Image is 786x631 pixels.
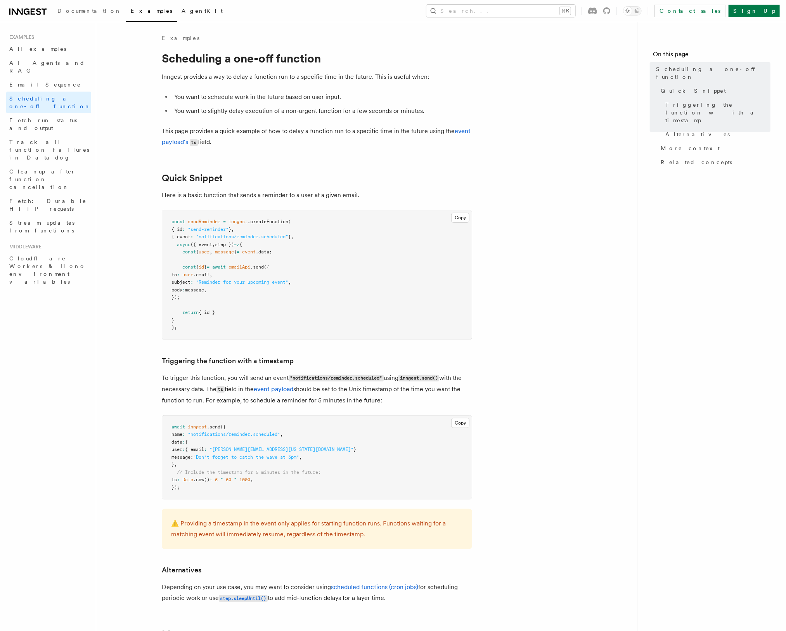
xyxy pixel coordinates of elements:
[209,249,212,255] span: ,
[216,386,225,393] code: ts
[190,279,193,285] span: :
[193,477,204,482] span: .now
[204,477,209,482] span: ()
[182,310,199,315] span: return
[171,227,182,232] span: { id
[665,101,770,124] span: Triggering the function with a timestamp
[171,485,180,490] span: });
[190,242,212,247] span: ({ event
[162,126,472,148] p: This page provides a quick example of how to delay a function run to a specific time in the futur...
[171,454,193,460] span: message:
[256,249,272,255] span: .data;
[193,454,299,460] span: "Don't forget to catch the wave at 3pm"
[331,583,418,591] a: scheduled functions (cron jobs)
[229,264,250,270] span: emailApi
[53,2,126,21] a: Documentation
[9,117,77,131] span: Fetch run status and output
[6,251,91,289] a: Cloudflare Workers & Hono environment variables
[171,325,177,330] span: );
[219,595,268,602] code: step.sleepUntil()
[199,264,204,270] span: id
[204,264,207,270] span: }
[212,264,226,270] span: await
[219,594,268,602] a: step.sleepUntil()
[182,287,185,293] span: :
[209,447,353,452] span: "[PERSON_NAME][EMAIL_ADDRESS][US_STATE][DOMAIN_NAME]"
[188,432,280,437] span: "notifications/reminder.scheduled"
[9,95,91,109] span: Scheduling a one-off function
[9,60,85,74] span: AI Agents and RAG
[193,272,209,277] span: .email
[171,477,177,482] span: ts
[6,165,91,194] a: Cleanup after function cancellation
[182,8,223,14] span: AgentKit
[661,87,726,95] span: Quick Snippet
[662,127,770,141] a: Alternatives
[209,272,212,277] span: ,
[9,46,66,52] span: All examples
[171,279,190,285] span: subject
[6,92,91,113] a: Scheduling a one-off function
[665,130,730,138] span: Alternatives
[215,242,234,247] span: step })
[171,439,182,445] span: data
[658,84,770,98] a: Quick Snippet
[398,375,439,381] code: inngest.send()
[729,5,780,17] a: Sign Up
[653,62,770,84] a: Scheduling a one-off function
[291,234,294,239] span: ,
[171,295,180,300] span: });
[658,141,770,155] a: More context
[162,582,472,604] p: Depending on your use case, you may want to consider using for scheduling periodic work or use to...
[288,279,291,285] span: ,
[6,42,91,56] a: All examples
[215,477,218,482] span: 5
[177,242,190,247] span: async
[9,255,86,285] span: Cloudflare Workers & Hono environment variables
[239,477,250,482] span: 1000
[6,194,91,216] a: Fetch: Durable HTTP requests
[6,78,91,92] a: Email Sequence
[162,190,472,201] p: Here is a basic function that sends a reminder to a user at a given email.
[207,264,209,270] span: =
[185,439,188,445] span: {
[6,56,91,78] a: AI Agents and RAG
[182,432,185,437] span: :
[182,477,193,482] span: Date
[182,227,185,232] span: :
[250,477,253,482] span: ,
[177,470,321,475] span: // Include the timestamp for 5 minutes in the future:
[171,518,463,540] p: ⚠️ Providing a timestamp in the event only applies for starting function runs. Functions waiting ...
[280,432,283,437] span: ,
[131,8,172,14] span: Examples
[182,447,185,452] span: :
[426,5,575,17] button: Search...⌘K
[239,242,242,247] span: {
[299,454,302,460] span: ,
[6,113,91,135] a: Fetch run status and output
[6,216,91,237] a: Stream updates from functions
[196,249,199,255] span: {
[196,279,288,285] span: "Reminder for your upcoming event"
[196,264,199,270] span: {
[190,234,193,239] span: :
[215,249,234,255] span: message
[9,81,81,88] span: Email Sequence
[162,565,201,576] a: Alternatives
[188,227,229,232] span: "send-reminder"
[237,249,239,255] span: =
[250,264,264,270] span: .send
[220,424,226,430] span: ({
[248,219,288,224] span: .createFunction
[662,98,770,127] a: Triggering the function with a timestamp
[182,264,196,270] span: const
[171,462,174,467] span: }
[288,234,291,239] span: }
[182,272,193,277] span: user
[451,213,469,223] button: Copy
[353,447,356,452] span: }
[171,234,190,239] span: { event
[190,139,198,146] code: ts
[162,373,472,406] p: To trigger this function, you will send an event using with the necessary data. The field in the ...
[199,310,215,315] span: { id }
